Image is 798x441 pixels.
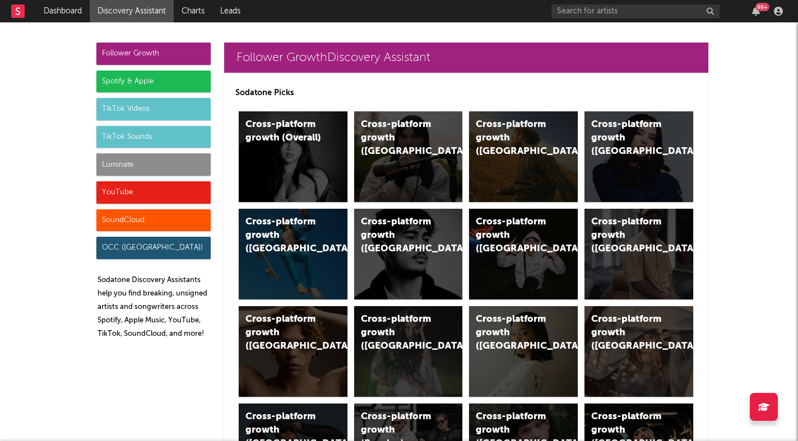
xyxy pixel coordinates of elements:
div: Cross-platform growth ([GEOGRAPHIC_DATA]) [361,118,437,158]
a: Cross-platform growth ([GEOGRAPHIC_DATA]) [354,306,463,397]
a: Cross-platform growth (Overall) [239,111,347,202]
div: Cross-platform growth ([GEOGRAPHIC_DATA]) [476,313,552,353]
a: Cross-platform growth ([GEOGRAPHIC_DATA]) [354,209,463,299]
div: YouTube [96,181,211,204]
div: Cross-platform growth ([GEOGRAPHIC_DATA]) [361,215,437,256]
a: Cross-platform growth ([GEOGRAPHIC_DATA]) [354,111,463,202]
div: Cross-platform growth (Overall) [245,118,322,145]
p: Sodatone Picks [235,86,697,100]
a: Cross-platform growth ([GEOGRAPHIC_DATA]) [239,306,347,397]
div: 99 + [755,3,769,11]
div: Spotify & Apple [96,71,211,93]
div: Cross-platform growth ([GEOGRAPHIC_DATA]) [591,215,667,256]
a: Cross-platform growth ([GEOGRAPHIC_DATA]/GSA) [469,209,578,299]
div: SoundCloud [96,209,211,232]
div: Cross-platform growth ([GEOGRAPHIC_DATA]) [245,313,322,353]
div: TikTok Sounds [96,126,211,148]
a: Follower GrowthDiscovery Assistant [224,43,708,73]
a: Cross-platform growth ([GEOGRAPHIC_DATA]) [469,306,578,397]
button: 99+ [752,7,760,16]
div: Cross-platform growth ([GEOGRAPHIC_DATA]) [361,313,437,353]
div: Cross-platform growth ([GEOGRAPHIC_DATA]/GSA) [476,215,552,256]
div: TikTok Videos [96,98,211,120]
a: Cross-platform growth ([GEOGRAPHIC_DATA]) [469,111,578,202]
a: Cross-platform growth ([GEOGRAPHIC_DATA]) [239,209,347,299]
div: Cross-platform growth ([GEOGRAPHIC_DATA]) [476,118,552,158]
a: Cross-platform growth ([GEOGRAPHIC_DATA]) [584,111,693,202]
div: Luminate [96,153,211,176]
div: OCC ([GEOGRAPHIC_DATA]) [96,237,211,259]
a: Cross-platform growth ([GEOGRAPHIC_DATA]) [584,306,693,397]
div: Follower Growth [96,43,211,65]
div: Cross-platform growth ([GEOGRAPHIC_DATA]) [245,215,322,256]
div: Cross-platform growth ([GEOGRAPHIC_DATA]) [591,118,667,158]
p: Sodatone Discovery Assistants help you find breaking, unsigned artists and songwriters across Spo... [98,274,211,341]
input: Search for artists [551,4,720,18]
div: Cross-platform growth ([GEOGRAPHIC_DATA]) [591,313,667,353]
a: Cross-platform growth ([GEOGRAPHIC_DATA]) [584,209,693,299]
